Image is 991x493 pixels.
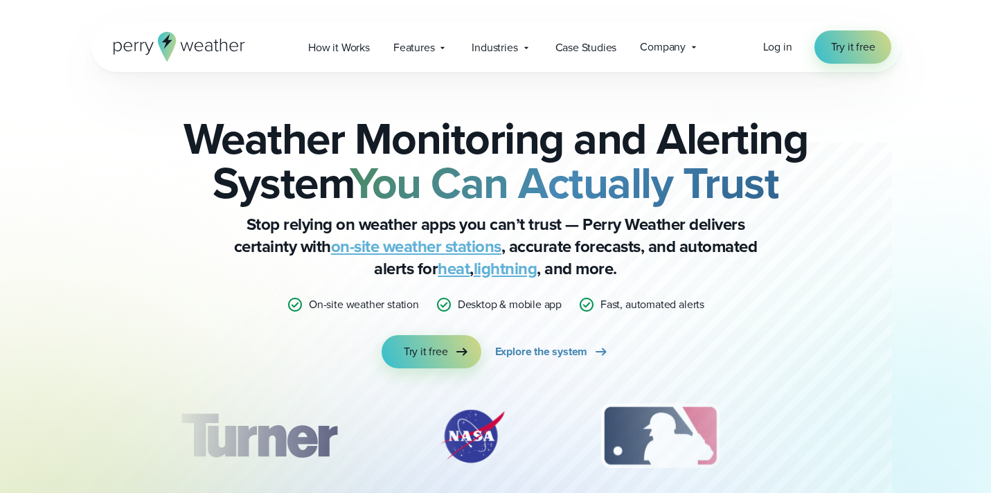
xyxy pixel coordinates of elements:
img: NASA.svg [424,402,521,471]
div: 3 of 12 [587,402,733,471]
h2: Weather Monitoring and Alerting System [161,116,831,205]
span: Features [393,39,435,56]
div: 2 of 12 [424,402,521,471]
span: Explore the system [495,343,588,360]
div: 1 of 12 [160,402,357,471]
span: Company [640,39,686,55]
div: slideshow [161,402,831,478]
a: heat [438,256,470,281]
span: Case Studies [555,39,617,56]
p: Stop relying on weather apps you can’t trust — Perry Weather delivers certainty with , accurate f... [219,213,773,280]
img: Turner-Construction_1.svg [160,402,357,471]
a: Case Studies [544,33,629,62]
p: Fast, automated alerts [600,296,704,313]
span: Try it free [831,39,875,55]
span: How it Works [308,39,370,56]
strong: You Can Actually Trust [350,150,778,215]
span: Try it free [404,343,448,360]
p: Desktop & mobile app [458,296,562,313]
span: Industries [472,39,517,56]
a: lightning [474,256,537,281]
img: PGA.svg [800,402,911,471]
a: How it Works [296,33,382,62]
a: Log in [763,39,792,55]
a: on-site weather stations [331,234,501,259]
a: Explore the system [495,335,610,368]
p: On-site weather station [309,296,419,313]
div: 4 of 12 [800,402,911,471]
a: Try it free [814,30,892,64]
img: MLB.svg [587,402,733,471]
a: Try it free [382,335,481,368]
